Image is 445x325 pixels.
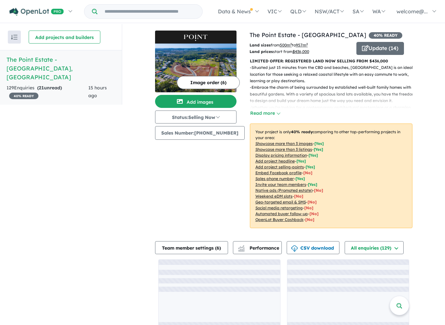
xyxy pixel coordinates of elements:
[280,43,292,47] u: 500 m
[217,245,219,251] span: 6
[238,247,245,252] img: bar-chart.svg
[396,8,428,15] span: welcome@...
[11,35,18,40] img: sort.svg
[158,33,234,41] img: The Point Estate - Port Macquarie Logo
[296,159,306,163] span: [ Yes ]
[314,141,324,146] span: [ Yes ]
[306,164,315,169] span: [ Yes ]
[250,123,412,228] p: Your project is only comparing to other top-performing projects in your area: - - - - - - - - - -...
[309,153,318,158] span: [ Yes ]
[250,110,280,117] button: Read more
[155,241,228,254] button: Team member settings (6)
[255,188,312,193] u: Native ads (Promoted estate)
[250,43,271,47] b: Land sizes
[287,241,339,254] button: CSV download
[250,84,418,104] p: - Embrace the charm of being surrounded by established well-built family homes with beautiful gar...
[250,42,352,48] p: from
[177,76,240,89] button: Image order (6)
[9,93,38,99] span: 40 % READY
[308,182,317,187] span: [ Yes ]
[255,141,313,146] u: Showcase more than 3 images
[255,217,304,222] u: OpenLot Buyer Cashback
[305,217,314,222] span: [No]
[291,245,298,252] img: download icon
[255,194,293,199] u: Weekend eDM slots
[99,5,201,19] input: Try estate name, suburb, builder or developer
[250,104,418,118] p: - Whether you’re looking for a contemporary architectural masterpiece or a charming family abode,...
[250,58,412,64] p: LIMITED OFFER: REGISTERED LAND NOW SELLING FROM $436,000
[233,241,282,254] button: Performance
[238,245,244,249] img: line-chart.svg
[304,205,313,210] span: [No]
[7,55,115,82] h5: The Point Estate - [GEOGRAPHIC_DATA] , [GEOGRAPHIC_DATA]
[255,176,294,181] u: Sales phone number
[155,44,237,92] img: The Point Estate - Port Macquarie
[345,241,404,254] button: All enquiries (129)
[250,64,418,84] p: - Situated just 15 minutes from the CBD and beaches, [GEOGRAPHIC_DATA] is an ideal location for t...
[255,211,308,216] u: Automated buyer follow-up
[255,153,307,158] u: Display pricing information
[296,43,308,47] u: 957 m
[9,8,64,16] img: Openlot PRO Logo White
[255,200,306,204] u: Geo-targeted email & SMS
[250,49,273,54] b: Land prices
[255,205,303,210] u: Social media retargeting
[314,147,323,152] span: [ Yes ]
[356,42,404,55] button: Update (14)
[293,49,309,54] u: $ 436,000
[155,110,237,123] button: Status:Selling Now
[255,147,312,152] u: Showcase more than 3 listings
[290,42,292,46] sup: 2
[255,170,302,175] u: Embed Facebook profile
[255,182,306,187] u: Invite your team members
[306,42,308,46] sup: 2
[29,31,100,44] button: Add projects and builders
[294,194,303,199] span: [No]
[292,43,308,47] span: to
[7,84,88,100] div: 129 Enquir ies
[255,164,304,169] u: Add project selling-points
[37,85,62,91] strong: ( unread)
[309,211,319,216] span: [No]
[239,245,279,251] span: Performance
[314,188,323,193] span: [No]
[88,85,107,98] span: 15 hours ago
[308,200,317,204] span: [No]
[250,31,366,39] a: The Point Estate - [GEOGRAPHIC_DATA]
[155,31,237,92] a: The Point Estate - Port Macquarie LogoThe Point Estate - Port Macquarie
[39,85,44,91] span: 21
[369,32,402,39] span: 40 % READY
[255,159,295,163] u: Add project headline
[303,170,312,175] span: [ No ]
[291,129,313,134] b: 40 % ready
[155,95,237,108] button: Add images
[250,48,352,55] p: start from
[155,126,245,140] button: Sales Number:[PHONE_NUMBER]
[295,176,305,181] span: [ Yes ]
